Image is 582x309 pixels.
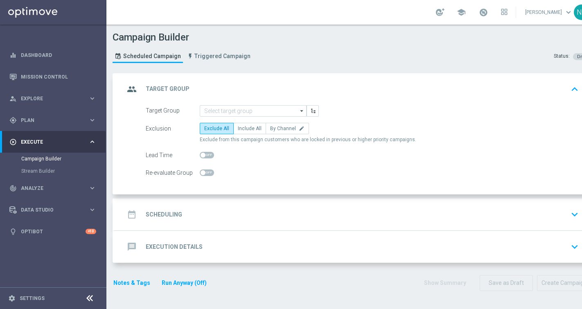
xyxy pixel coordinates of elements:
[21,208,88,212] span: Data Studio
[568,241,581,253] i: keyboard_arrow_down
[9,185,97,192] button: track_changes Analyze keyboard_arrow_right
[554,53,570,60] div: Status:
[9,221,96,242] div: Optibot
[113,32,255,43] h1: Campaign Builder
[21,186,88,191] span: Analyze
[86,229,96,234] div: +10
[9,139,97,145] button: play_circle_outline Execute keyboard_arrow_right
[21,156,85,162] a: Campaign Builder
[9,117,17,124] i: gps_fixed
[9,52,17,59] i: equalizer
[9,138,88,146] div: Execute
[88,95,96,102] i: keyboard_arrow_right
[568,81,582,97] button: keyboard_arrow_up
[21,66,96,88] a: Mission Control
[9,95,88,102] div: Explore
[9,117,97,124] button: gps_fixed Plan keyboard_arrow_right
[457,8,466,17] span: school
[204,126,229,131] span: Exclude All
[9,117,88,124] div: Plan
[200,136,416,143] span: Exclude from this campaign customers who are locked in previous or higher priority campaigns.
[21,140,88,144] span: Execute
[21,96,88,101] span: Explore
[9,138,17,146] i: play_circle_outline
[113,50,183,63] a: Scheduled Campaign
[161,278,208,288] button: Run Anyway (Off)
[146,105,200,117] div: Target Group
[524,6,574,18] a: [PERSON_NAME]keyboard_arrow_down
[9,185,88,192] div: Analyze
[124,207,582,222] div: date_range Scheduling keyboard_arrow_down
[9,74,97,80] button: Mission Control
[299,126,305,131] i: edit
[20,296,45,301] a: Settings
[21,221,86,242] a: Optibot
[185,50,253,63] a: Triggered Campaign
[480,275,533,291] button: Save as Draft
[200,105,307,117] input: Select target group
[124,81,582,97] div: group Target Group keyboard_arrow_up
[124,239,582,255] div: message Execution Details keyboard_arrow_down
[146,85,189,93] h2: Target Group
[270,126,296,131] span: By Channel
[21,118,88,123] span: Plan
[21,44,96,66] a: Dashboard
[21,153,106,165] div: Campaign Builder
[9,66,96,88] div: Mission Control
[9,228,17,235] i: lightbulb
[9,44,96,66] div: Dashboard
[146,167,200,178] div: Re-evaluate Group
[88,184,96,192] i: keyboard_arrow_right
[88,116,96,124] i: keyboard_arrow_right
[8,295,16,302] i: settings
[124,82,139,97] i: group
[146,243,203,251] h2: Execution Details
[146,123,200,134] div: Exclusion
[568,208,581,221] i: keyboard_arrow_down
[564,8,573,17] span: keyboard_arrow_down
[568,83,581,95] i: keyboard_arrow_up
[238,126,262,131] span: Include All
[568,207,582,222] button: keyboard_arrow_down
[9,206,88,214] div: Data Studio
[9,228,97,235] button: lightbulb Optibot +10
[123,53,181,60] span: Scheduled Campaign
[568,239,582,255] button: keyboard_arrow_down
[146,211,182,219] h2: Scheduling
[124,239,139,254] i: message
[9,95,17,102] i: person_search
[9,95,97,102] button: person_search Explore keyboard_arrow_right
[194,53,250,60] span: Triggered Campaign
[113,278,151,288] button: Notes & Tags
[124,207,139,222] i: date_range
[9,52,97,59] button: equalizer Dashboard
[9,185,17,192] i: track_changes
[21,168,85,174] a: Stream Builder
[21,165,106,177] div: Stream Builder
[88,206,96,214] i: keyboard_arrow_right
[9,207,97,213] button: Data Studio keyboard_arrow_right
[298,106,306,116] i: arrow_drop_down
[88,138,96,146] i: keyboard_arrow_right
[146,149,200,161] div: Lead Time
